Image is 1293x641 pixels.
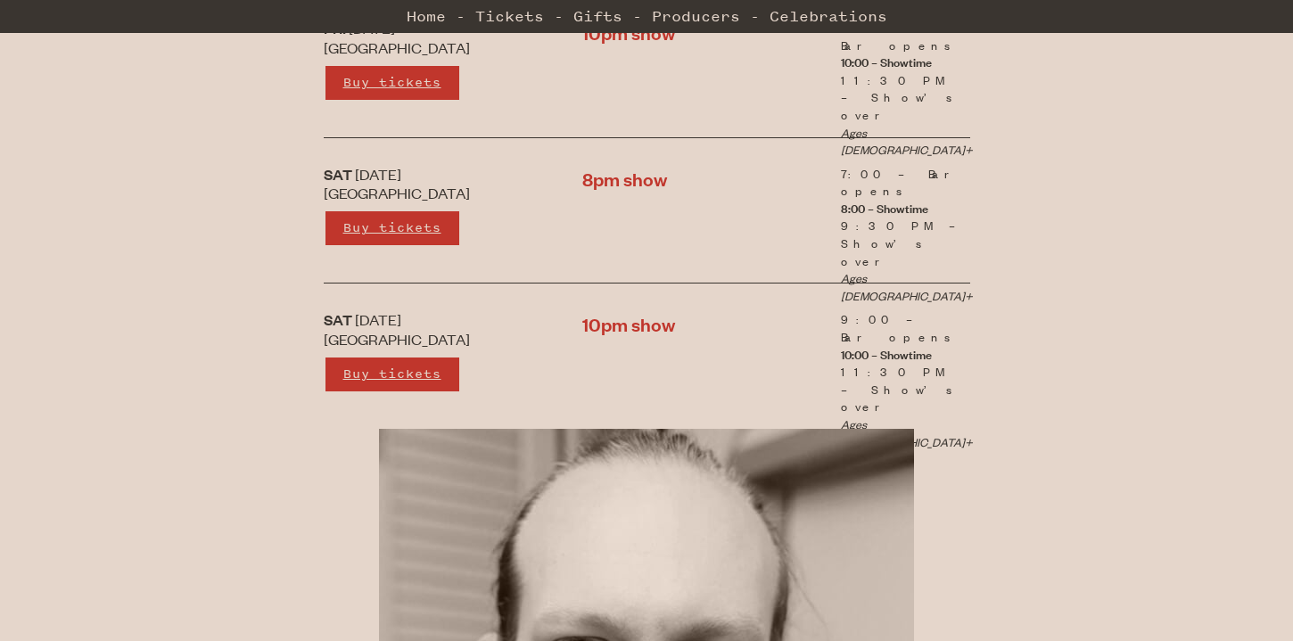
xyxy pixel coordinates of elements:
[841,200,970,218] li: 8:00 – Showtime
[324,210,461,247] a: Buy tickets
[324,330,961,349] div: [GEOGRAPHIC_DATA]
[841,71,970,124] li: 11:30 PM – Show’s over
[582,165,970,193] div: 8pm show
[324,64,461,102] a: Buy tickets
[355,164,401,184] div: [DATE]
[324,184,961,203] div: [GEOGRAPHIC_DATA]
[324,38,961,58] div: [GEOGRAPHIC_DATA]
[841,124,970,159] li: Ages [DEMOGRAPHIC_DATA]+
[841,346,970,364] li: 10:00 – Showtime
[841,363,970,415] li: 11:30 PM – Show’s over
[355,309,401,329] div: [DATE]
[841,269,970,304] li: Ages [DEMOGRAPHIC_DATA]+
[324,309,352,330] div: Sat
[324,356,461,393] a: Buy tickets
[841,53,970,71] li: 10:00 – Showtime
[841,217,970,269] li: 9:30 PM – Show’s over
[841,415,970,450] li: Ages [DEMOGRAPHIC_DATA]+
[324,164,352,185] div: Sat
[582,310,970,339] div: 10pm show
